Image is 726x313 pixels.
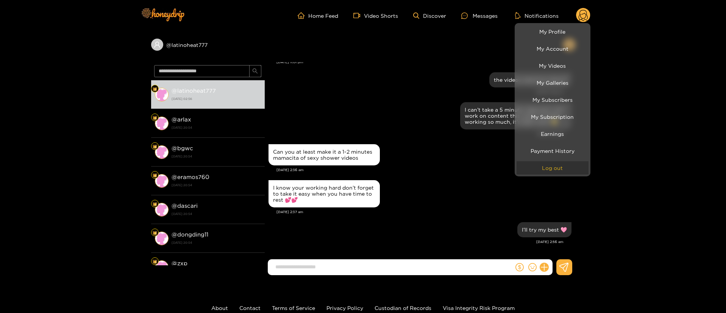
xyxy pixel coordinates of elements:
[517,76,589,89] a: My Galleries
[517,144,589,157] a: Payment History
[517,25,589,38] a: My Profile
[517,93,589,106] a: My Subscribers
[517,110,589,123] a: My Subscription
[517,42,589,55] a: My Account
[517,127,589,140] a: Earnings
[517,59,589,72] a: My Videos
[517,161,589,174] button: Log out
